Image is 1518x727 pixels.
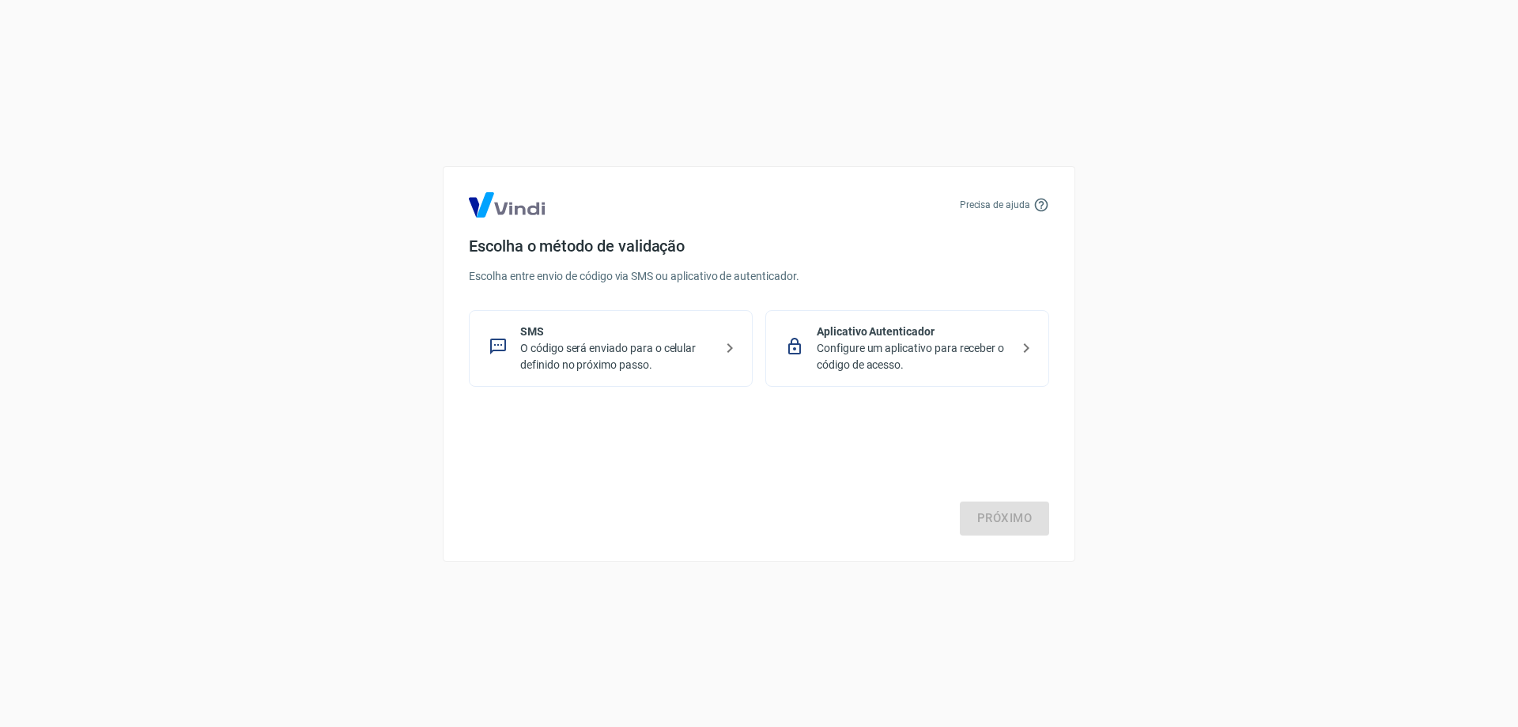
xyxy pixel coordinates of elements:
[469,192,545,218] img: Logo Vind
[520,324,714,340] p: SMS
[765,310,1049,387] div: Aplicativo AutenticadorConfigure um aplicativo para receber o código de acesso.
[817,340,1010,373] p: Configure um aplicativo para receber o código de acesso.
[520,340,714,373] p: O código será enviado para o celular definido no próximo passo.
[469,310,753,387] div: SMSO código será enviado para o celular definido no próximo passo.
[817,324,1010,340] p: Aplicativo Autenticador
[960,198,1030,212] p: Precisa de ajuda
[469,268,1049,285] p: Escolha entre envio de código via SMS ou aplicativo de autenticador.
[469,237,1049,256] h4: Escolha o método de validação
